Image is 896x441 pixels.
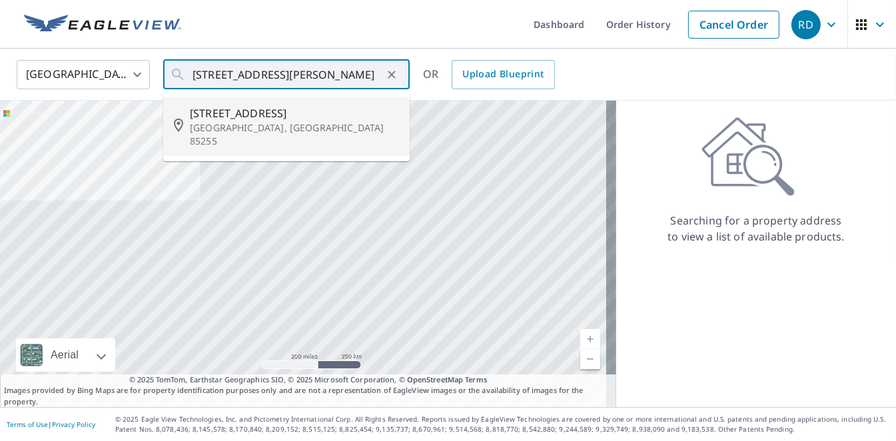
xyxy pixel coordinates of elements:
div: Aerial [47,338,83,372]
div: RD [791,10,821,39]
a: Privacy Policy [52,420,95,429]
div: [GEOGRAPHIC_DATA] [17,56,150,93]
div: Aerial [16,338,115,372]
input: Search by address or latitude-longitude [193,56,382,93]
p: | [7,420,95,428]
div: OR [423,60,555,89]
a: Terms of Use [7,420,48,429]
a: Cancel Order [688,11,779,39]
span: © 2025 TomTom, Earthstar Geographics SIO, © 2025 Microsoft Corporation, © [129,374,487,386]
a: Current Level 5, Zoom In [580,329,600,349]
a: Current Level 5, Zoom Out [580,349,600,369]
p: [GEOGRAPHIC_DATA], [GEOGRAPHIC_DATA] 85255 [190,121,399,148]
p: © 2025 Eagle View Technologies, Inc. and Pictometry International Corp. All Rights Reserved. Repo... [115,414,889,434]
span: Upload Blueprint [462,66,544,83]
span: [STREET_ADDRESS] [190,105,399,121]
p: Searching for a property address to view a list of available products. [667,213,845,244]
a: Upload Blueprint [452,60,554,89]
button: Clear [382,65,401,84]
a: OpenStreetMap [407,374,463,384]
img: EV Logo [24,15,181,35]
a: Terms [465,374,487,384]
